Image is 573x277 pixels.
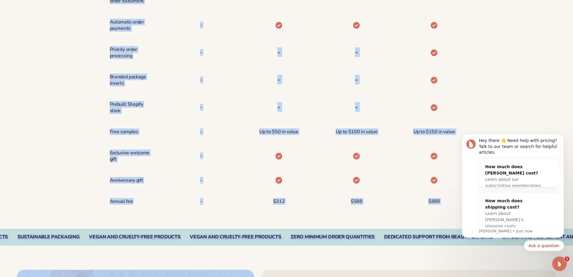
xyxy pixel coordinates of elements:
b: - [277,47,280,57]
span: 1 [565,257,569,261]
div: Dedicated Support From Beauty Experts [384,234,492,240]
iframe: Intercom live chat [552,257,567,271]
span: - [200,150,202,162]
span: $588 [351,196,362,207]
span: Prebuilt Shopify store [110,99,150,116]
b: - [355,75,358,84]
span: - [200,175,202,186]
span: Up to $50 in value [259,126,298,137]
span: Annual fee [110,196,133,207]
span: - [200,102,202,113]
b: - [277,102,280,112]
span: Priority order processing [110,44,150,61]
iframe: Intercom notifications message [453,120,573,261]
span: Free samples [110,126,138,137]
div: Vegan and Cruelty-Free Products [190,234,281,240]
span: Anniversary gift [110,175,143,186]
div: VEGAN AND CRUELTY-FREE PRODUCTS [89,234,180,240]
b: - [355,102,358,112]
span: - [200,20,202,31]
span: Exclusive welcome gift [110,147,150,165]
div: Zero Minimum Order QuantitieS [291,234,374,240]
div: SUSTAINABLE PACKAGING [17,234,79,240]
span: - [200,74,202,86]
span: $888 [428,196,440,207]
span: - [200,47,202,58]
span: - [200,196,202,207]
span: $312 [273,196,285,207]
b: - [355,47,358,57]
span: Up to $100 in value [336,126,377,137]
span: Automatic order payments [110,17,150,34]
span: Up to $150 in value [413,126,455,137]
span: Branded package inserts [110,71,150,89]
span: - [200,126,202,137]
b: - [277,75,280,84]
